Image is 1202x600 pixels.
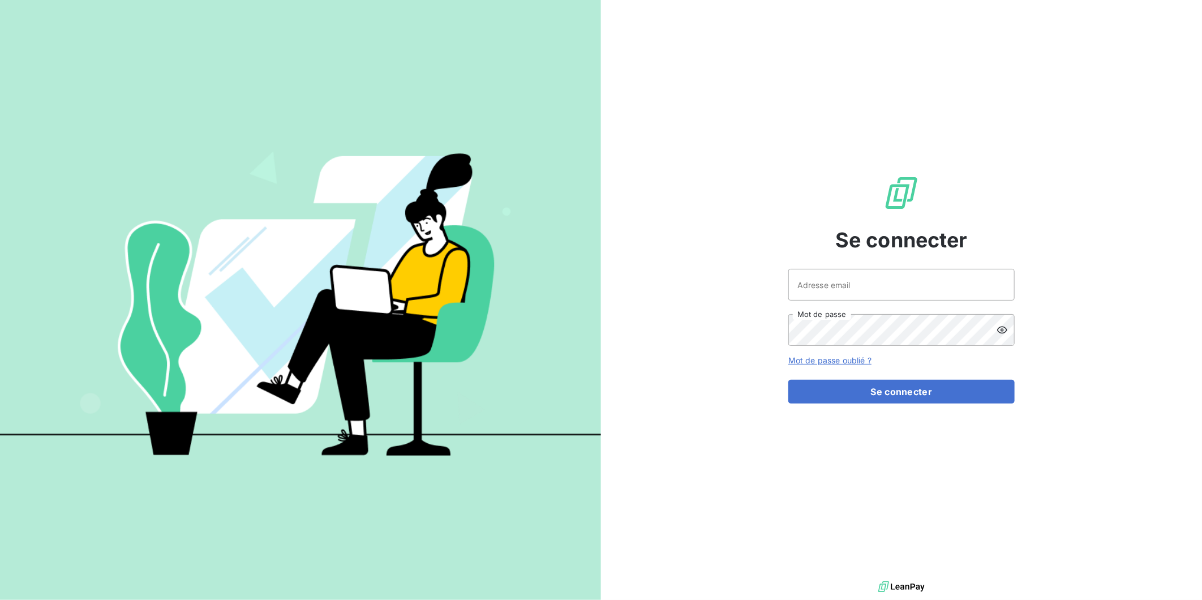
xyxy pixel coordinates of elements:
[788,269,1015,301] input: placeholder
[788,380,1015,404] button: Se connecter
[883,175,920,211] img: Logo LeanPay
[878,578,925,595] img: logo
[788,355,872,365] a: Mot de passe oublié ?
[835,225,968,255] span: Se connecter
